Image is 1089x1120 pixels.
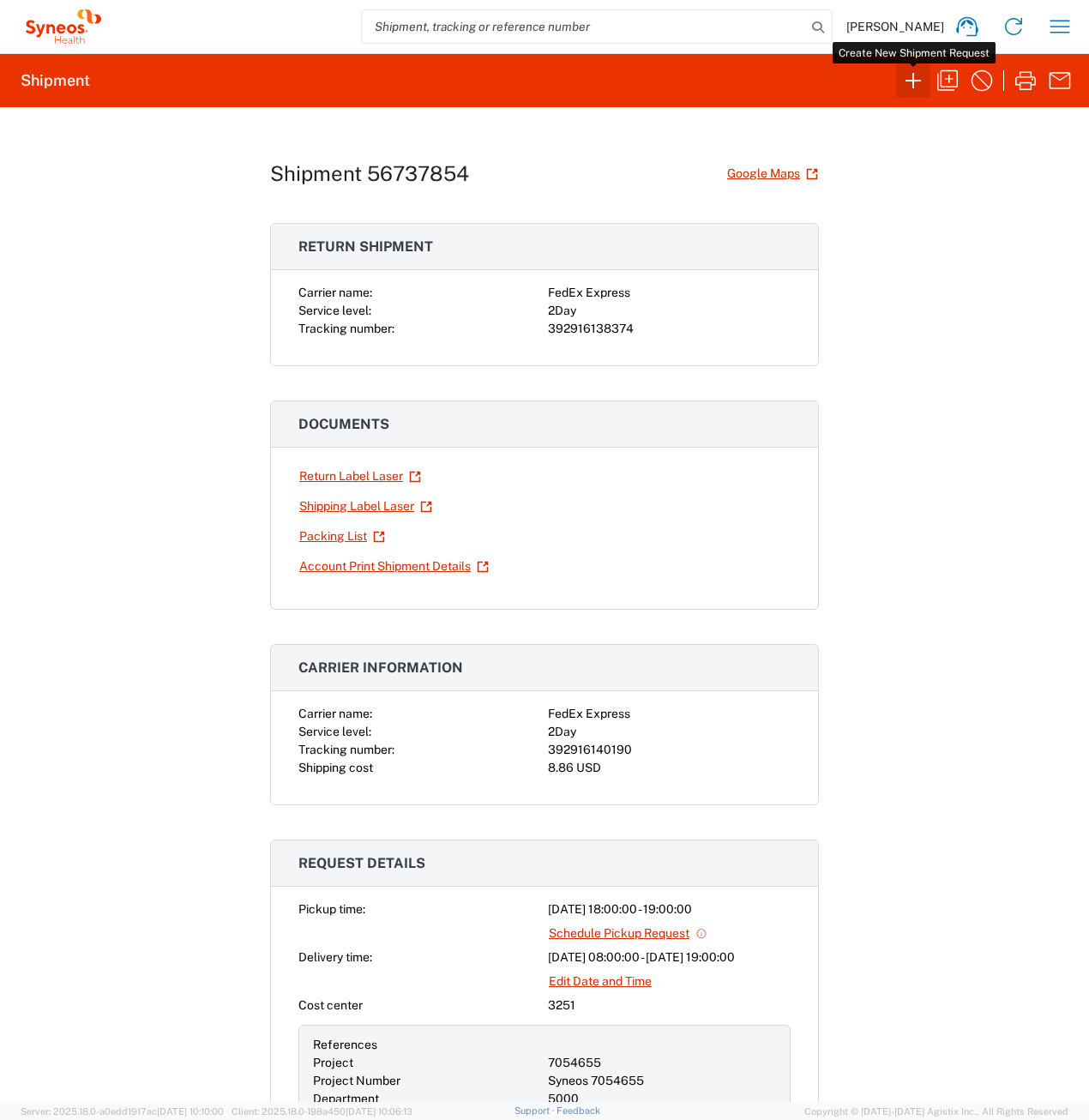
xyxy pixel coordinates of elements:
a: Shipping Label Laser [298,491,433,521]
span: Pickup time: [298,902,365,916]
span: Client: 2025.18.0-198a450 [232,1106,412,1117]
div: 7054655 [548,1054,776,1072]
span: Request details [298,855,425,871]
a: Support [514,1105,557,1116]
input: Shipment, tracking or reference number [362,10,806,43]
span: [DATE] 10:06:13 [346,1106,412,1117]
div: 2Day [548,302,791,320]
a: Account Print Shipment Details [298,551,490,581]
span: [PERSON_NAME] [846,19,944,34]
a: Schedule Pickup Request [548,918,708,948]
a: Google Maps [726,159,819,189]
div: Department [313,1090,541,1108]
div: Syneos 7054655 [548,1072,776,1090]
span: [DATE] 10:10:00 [157,1106,224,1117]
a: Packing List [298,521,386,551]
div: FedEx Express [548,705,791,723]
h1: Shipment 56737854 [270,161,469,186]
span: Tracking number: [298,743,394,756]
a: Return Label Laser [298,461,422,491]
span: Server: 2025.18.0-a0edd1917ac [21,1106,224,1117]
div: 2Day [548,723,791,741]
span: Service level: [298,304,371,317]
span: Tracking number: [298,322,394,335]
a: Edit Date and Time [548,966,653,997]
span: References [313,1038,377,1051]
span: Cost center [298,998,363,1012]
div: FedEx Express [548,284,791,302]
div: Project [313,1054,541,1072]
span: Copyright © [DATE]-[DATE] Agistix Inc., All Rights Reserved [804,1104,1068,1119]
div: 3251 [548,997,791,1015]
span: Return shipment [298,238,433,255]
div: [DATE] 08:00:00 - [DATE] 19:00:00 [548,948,791,966]
h2: Shipment [21,70,90,91]
span: Service level: [298,725,371,738]
div: 392916140190 [548,741,791,759]
span: Delivery time: [298,950,372,964]
span: Carrier information [298,659,463,676]
span: Carrier name: [298,707,372,720]
div: 8.86 USD [548,759,791,777]
a: Feedback [557,1105,600,1116]
span: Carrier name: [298,286,372,299]
div: 5000 [548,1090,776,1108]
div: 392916138374 [548,320,791,338]
div: [DATE] 18:00:00 - 19:00:00 [548,900,791,918]
span: Documents [298,416,389,432]
div: Project Number [313,1072,541,1090]
span: Shipping cost [298,761,373,774]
